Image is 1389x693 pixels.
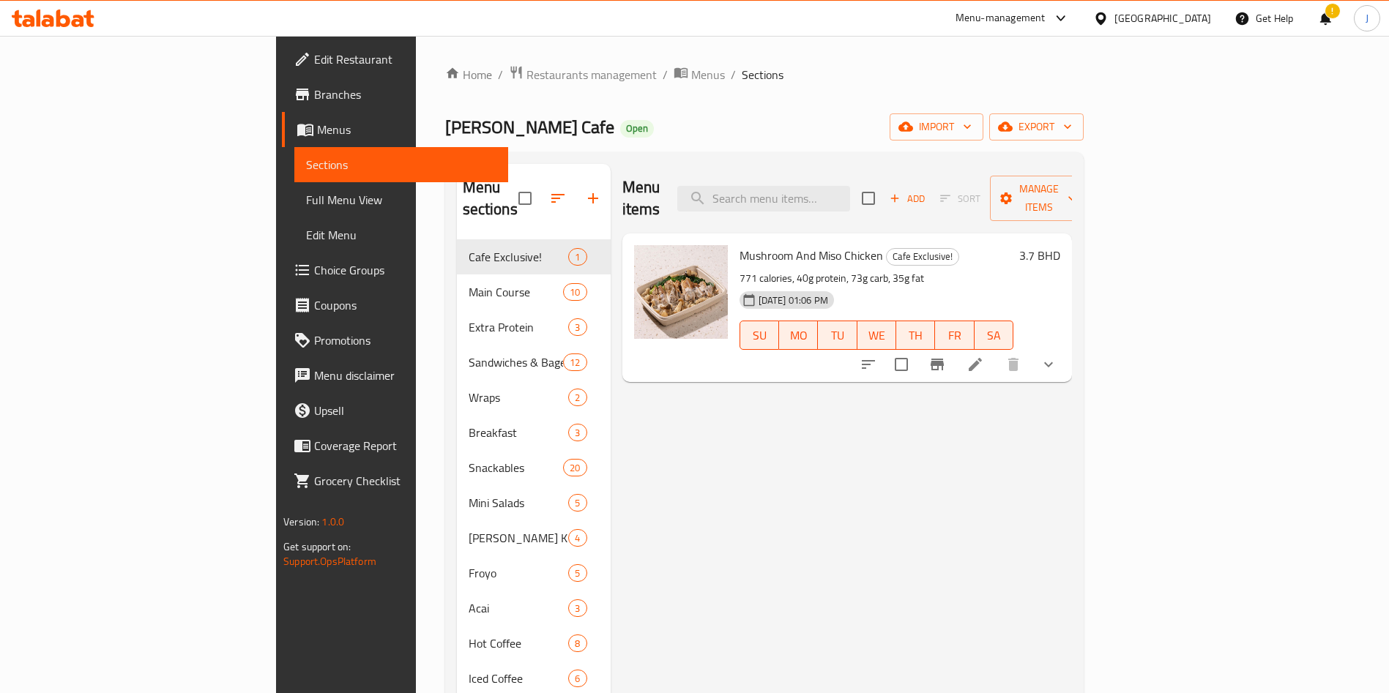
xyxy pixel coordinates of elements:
span: Promotions [314,331,496,349]
span: Choice Groups [314,261,496,279]
span: 1 [569,250,586,264]
svg: Show Choices [1040,356,1057,373]
div: [PERSON_NAME] Kids4 [457,520,611,555]
span: Cafe Exclusive! [887,248,958,265]
div: items [563,459,586,476]
button: SA [975,321,1013,350]
li: / [663,66,668,83]
button: sort-choices [851,347,886,382]
div: Iced Coffee [469,670,569,687]
input: search [677,186,850,211]
button: Manage items [990,176,1088,221]
span: Snackables [469,459,564,476]
span: 3 [569,602,586,615]
span: WE [863,325,890,346]
span: import [901,118,972,136]
span: export [1001,118,1072,136]
div: Cafe Exclusive! [886,248,959,266]
div: items [568,494,586,512]
div: Cafe Exclusive!1 [457,239,611,274]
span: Add item [884,187,931,210]
button: TH [896,321,935,350]
div: Extra Protein [469,318,569,336]
span: Add [887,190,927,207]
span: Coverage Report [314,437,496,454]
span: [PERSON_NAME] Kids [469,529,569,547]
a: Edit menu item [967,356,984,373]
span: 4 [569,531,586,545]
a: Coverage Report [282,428,508,463]
span: Coupons [314,296,496,314]
button: TU [818,321,857,350]
div: Mini Salads [469,494,569,512]
span: Sort sections [540,181,576,216]
span: Menus [317,121,496,138]
img: Mushroom And Miso Chicken [634,245,728,339]
span: 12 [564,356,586,370]
span: Version: [283,512,319,531]
nav: breadcrumb [445,65,1084,84]
span: Breakfast [469,424,569,441]
div: items [568,424,586,441]
span: Select to update [886,349,917,380]
div: items [568,670,586,687]
div: items [563,283,586,301]
a: Menus [282,112,508,147]
span: 5 [569,566,586,580]
button: export [989,113,1084,141]
span: [DATE] 01:06 PM [753,293,834,307]
span: Select section [853,183,884,214]
span: 5 [569,496,586,510]
div: Snackables20 [457,450,611,485]
button: MO [779,321,818,350]
a: Branches [282,77,508,112]
span: Menu disclaimer [314,367,496,384]
span: Full Menu View [306,191,496,209]
div: Sandwiches & Bagels12 [457,345,611,380]
div: Cafe Exclusive! [469,248,569,266]
a: Edit Menu [294,217,508,252]
span: Sandwiches & Bagels [469,353,564,371]
button: SU [740,321,779,350]
a: Menus [674,65,725,84]
a: Grocery Checklist [282,463,508,498]
a: Full Menu View [294,182,508,217]
span: Manage items [1002,180,1076,217]
span: Branches [314,86,496,103]
span: [PERSON_NAME] Cafe [445,110,614,143]
span: 3 [569,321,586,334]
span: SU [746,325,773,346]
div: Froyo [469,564,569,582]
button: delete [996,347,1031,382]
div: Mini Salads5 [457,485,611,520]
span: Mushroom And Miso Chicken [740,244,883,266]
span: TH [902,325,929,346]
span: 8 [569,637,586,651]
div: items [568,529,586,547]
span: Select section first [931,187,990,210]
span: Menus [691,66,725,83]
a: Upsell [282,393,508,428]
span: TU [824,325,851,346]
span: Wraps [469,389,569,406]
div: items [563,353,586,371]
span: Hot Coffee [469,634,569,652]
p: 771 calories, 40g protein, 73g carb, 35g fat [740,269,1013,288]
span: Restaurants management [526,66,657,83]
div: Main Course [469,283,564,301]
button: FR [935,321,974,350]
div: Froyo5 [457,555,611,591]
h6: 3.7 BHD [1019,245,1060,266]
span: Upsell [314,402,496,419]
span: MO [785,325,812,346]
span: Sections [742,66,783,83]
span: Sections [306,156,496,173]
div: Open [620,120,654,138]
div: items [568,248,586,266]
span: Open [620,122,654,135]
span: 10 [564,285,586,299]
div: Acai3 [457,591,611,626]
div: items [568,634,586,652]
button: import [890,113,983,141]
